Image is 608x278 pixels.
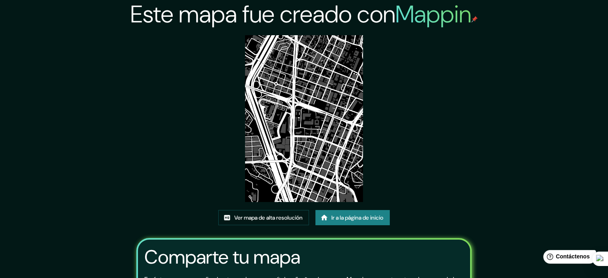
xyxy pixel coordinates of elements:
iframe: Lanzador de widgets de ayuda [537,247,599,269]
img: pin de mapeo [471,16,478,22]
a: Ir a la página de inicio [315,210,390,225]
font: Ver mapa de alta resolución [234,214,303,221]
font: Comparte tu mapa [144,244,300,270]
img: created-map [245,35,363,202]
font: Ir a la página de inicio [331,214,383,221]
a: Ver mapa de alta resolución [218,210,309,225]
